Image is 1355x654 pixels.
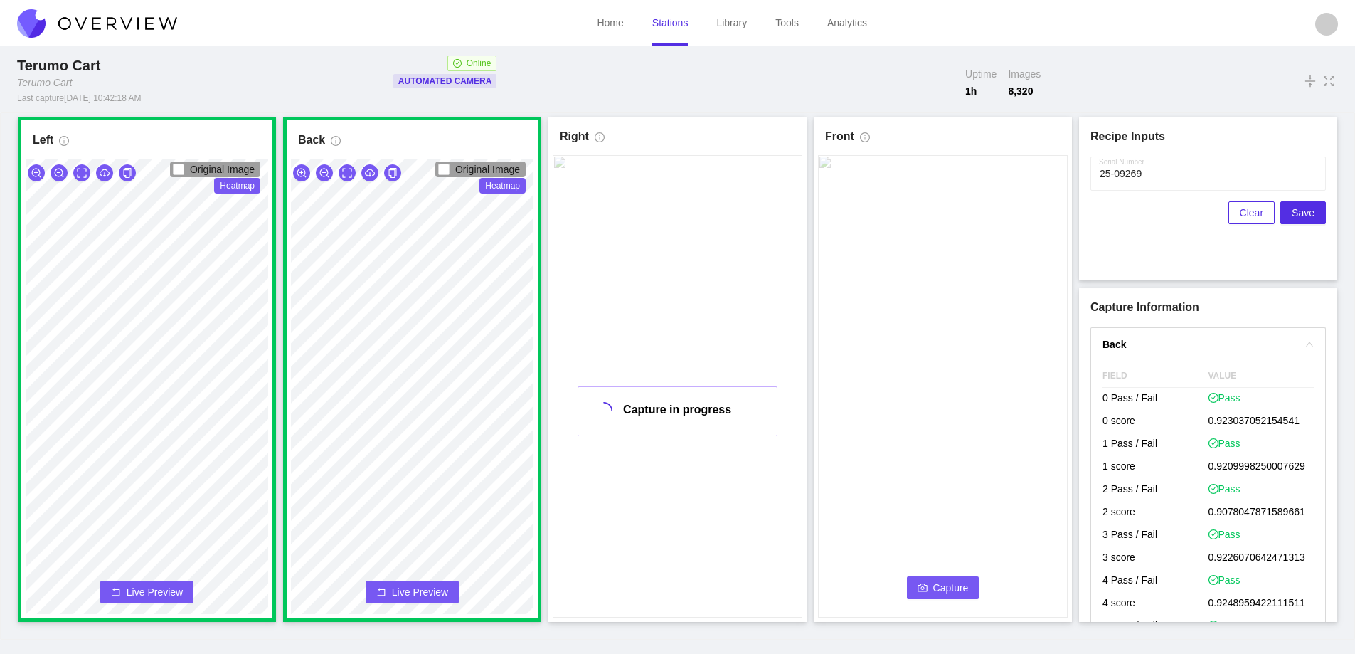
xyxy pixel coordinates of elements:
span: zoom-in [297,168,307,179]
img: Overview [17,9,177,38]
span: 8,320 [1008,84,1041,98]
h1: Left [33,132,53,149]
button: rollbackLive Preview [100,581,193,603]
span: cloud-download [365,168,375,179]
span: loading [593,400,615,421]
div: rightBack [1091,328,1325,361]
span: Heatmap [479,178,526,194]
span: FIELD [1102,364,1208,387]
p: 0.9226070642471313 [1208,547,1314,570]
button: expand [73,164,90,181]
button: cloud-download [361,164,378,181]
p: 0.9078047871589661 [1208,502,1314,524]
span: info-circle [595,132,605,148]
p: 0.9209998250007629 [1208,456,1314,479]
span: copy [388,168,398,179]
h1: Back [298,132,325,149]
label: Serial Number [1099,157,1144,168]
span: Capture in progress [623,404,731,416]
p: Automated Camera [398,74,492,88]
span: info-circle [59,136,69,152]
p: 1 score [1102,456,1208,479]
span: Pass [1208,391,1240,405]
a: Stations [652,17,689,28]
span: rollback [376,587,386,598]
span: Pass [1208,482,1240,496]
p: 0.9248959422111511 [1208,593,1314,616]
h1: Capture Information [1090,299,1326,316]
span: info-circle [331,136,341,152]
button: zoom-in [28,164,45,181]
span: Clear [1240,205,1263,221]
span: info-circle [860,132,870,148]
span: Images [1008,67,1041,81]
button: zoom-out [316,164,333,181]
button: zoom-in [293,164,310,181]
span: Original Image [455,164,520,175]
button: zoom-out [51,164,68,181]
span: copy [122,168,132,179]
span: Terumo Cart [17,58,100,73]
span: check-circle [1208,438,1218,448]
span: Pass [1208,436,1240,450]
span: cloud-download [100,168,110,179]
div: Last capture [DATE] 10:42:18 AM [17,93,142,104]
span: Capture [933,580,969,596]
span: fullscreen [1322,73,1335,89]
span: zoom-in [31,168,41,179]
span: Pass [1208,573,1240,587]
h1: Right [560,128,589,145]
button: rollbackLive Preview [366,581,459,603]
span: vertical-align-middle [1304,73,1317,90]
span: check-circle [1208,621,1218,631]
span: rollback [111,587,121,598]
a: Analytics [827,17,867,28]
span: Save [1292,205,1314,221]
span: check-circle [1208,575,1218,585]
p: 2 Pass / Fail [1102,479,1208,502]
span: Live Preview [127,585,183,599]
button: expand [339,164,356,181]
span: Heatmap [214,178,260,194]
p: 5 Pass / Fail [1102,616,1208,638]
span: 1 h [965,84,997,98]
span: check-circle [453,59,462,68]
span: Pass [1208,527,1240,542]
span: check-circle [1208,529,1218,539]
a: Library [716,17,747,28]
span: right [1305,340,1314,349]
span: Pass [1208,618,1240,633]
span: zoom-out [54,168,64,179]
span: Live Preview [392,585,448,599]
span: Uptime [965,67,997,81]
span: VALUE [1208,364,1314,387]
p: 0.923037052154541 [1208,411,1314,433]
button: Clear [1228,201,1275,224]
span: zoom-out [319,168,329,179]
span: expand [77,168,87,179]
span: expand [342,168,352,179]
button: copy [119,164,136,181]
p: 3 score [1102,547,1208,570]
div: Terumo Cart [17,75,72,90]
span: check-circle [1208,484,1218,494]
button: copy [384,164,401,181]
h4: Back [1102,337,1297,352]
span: Original Image [190,164,255,175]
button: cameraCapture [907,576,979,599]
button: cloud-download [96,164,113,181]
p: 2 score [1102,502,1208,524]
h1: Front [825,128,854,145]
p: 1 Pass / Fail [1102,433,1208,456]
span: camera [918,583,928,594]
p: 3 Pass / Fail [1102,524,1208,547]
span: Online [467,56,491,70]
p: 0 score [1102,411,1208,433]
a: Home [597,17,623,28]
div: Terumo Cart [17,56,106,75]
p: 0 Pass / Fail [1102,388,1208,411]
button: Save [1280,201,1326,224]
h1: Recipe Inputs [1090,128,1326,145]
a: Tools [775,17,799,28]
span: check-circle [1208,393,1218,403]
